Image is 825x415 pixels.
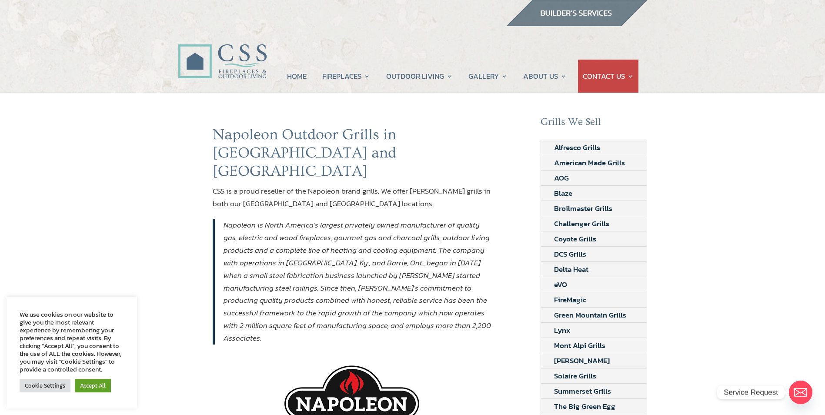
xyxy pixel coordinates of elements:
a: Summerset Grills [541,384,624,398]
a: DCS Grills [541,247,599,261]
a: Mont Alpi Grills [541,338,618,353]
a: builder services construction supply [506,18,648,29]
a: FireMagic [541,292,599,307]
a: Green Mountain Grills [541,308,639,322]
a: Cookie Settings [20,379,70,392]
em: Napoleon is North America’s largest privately owned manufacturer of quality gas, electric and woo... [224,219,491,344]
h2: Grills We Sell [541,116,648,133]
a: [PERSON_NAME] [541,353,623,368]
a: Solaire Grills [541,368,609,383]
a: Broilmaster Grills [541,201,625,216]
a: CONTACT US [583,60,634,93]
a: FIREPLACES [322,60,370,93]
a: Blaze [541,186,585,201]
a: Delta Heat [541,262,601,277]
a: American Made Grills [541,155,638,170]
a: The Big Green Egg [541,399,628,414]
a: Challenger Grills [541,216,622,231]
a: Lynx [541,323,584,338]
a: HOME [287,60,307,93]
a: ABOUT US [523,60,567,93]
a: AOG [541,171,582,185]
a: GALLERY [468,60,508,93]
p: CSS is a proud reseller of the Napoleon brand grills. We offer [PERSON_NAME] grills in both our [... [213,185,492,210]
a: OUTDOOR LIVING [386,60,453,93]
h1: Napoleon Outdoor Grills in [GEOGRAPHIC_DATA] and [GEOGRAPHIC_DATA] [213,126,492,185]
a: Alfresco Grills [541,140,613,155]
div: We use cookies on our website to give you the most relevant experience by remembering your prefer... [20,311,124,373]
a: eVO [541,277,580,292]
img: CSS Fireplaces & Outdoor Living (Formerly Construction Solutions & Supply)- Jacksonville Ormond B... [178,20,267,83]
a: Coyote Grills [541,231,609,246]
a: Email [789,381,812,404]
a: Accept All [75,379,111,392]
